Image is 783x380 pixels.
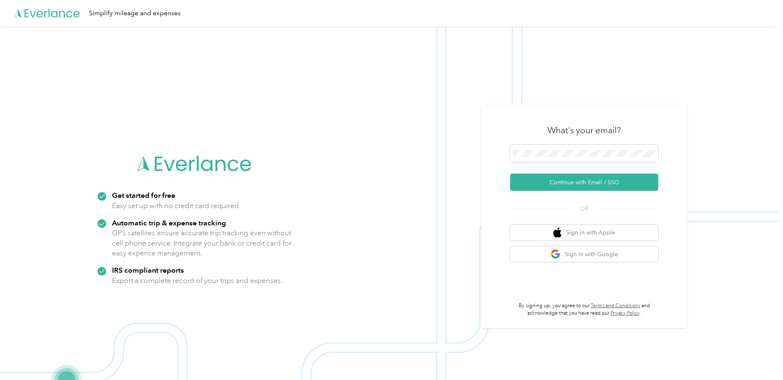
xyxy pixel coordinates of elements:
p: Export a complete record of your trips and expenses. [112,276,282,286]
img: google logo [550,249,561,260]
img: apple logo [553,227,562,238]
p: Easy set up with no credit card required [112,201,239,211]
strong: Automatic trip & expense tracking [112,218,226,227]
strong: IRS compliant reports [112,266,184,274]
a: Terms and Conditions [591,303,640,309]
div: Simplify mileage and expenses [89,8,181,19]
p: By signing up, you agree to our and acknowledge that you have read our . [510,302,658,317]
button: google logoSign in with Google [510,246,658,262]
button: Continue with Email / SSO [510,174,658,191]
strong: Get started for free [112,191,175,199]
p: GPS satellites ensure accurate trip tracking even without cell phone service. Integrate your bank... [112,228,292,258]
button: apple logoSign in with Apple [510,225,658,241]
a: Privacy Policy [611,310,640,316]
span: OR [570,204,599,213]
h3: What's your email? [548,125,621,136]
